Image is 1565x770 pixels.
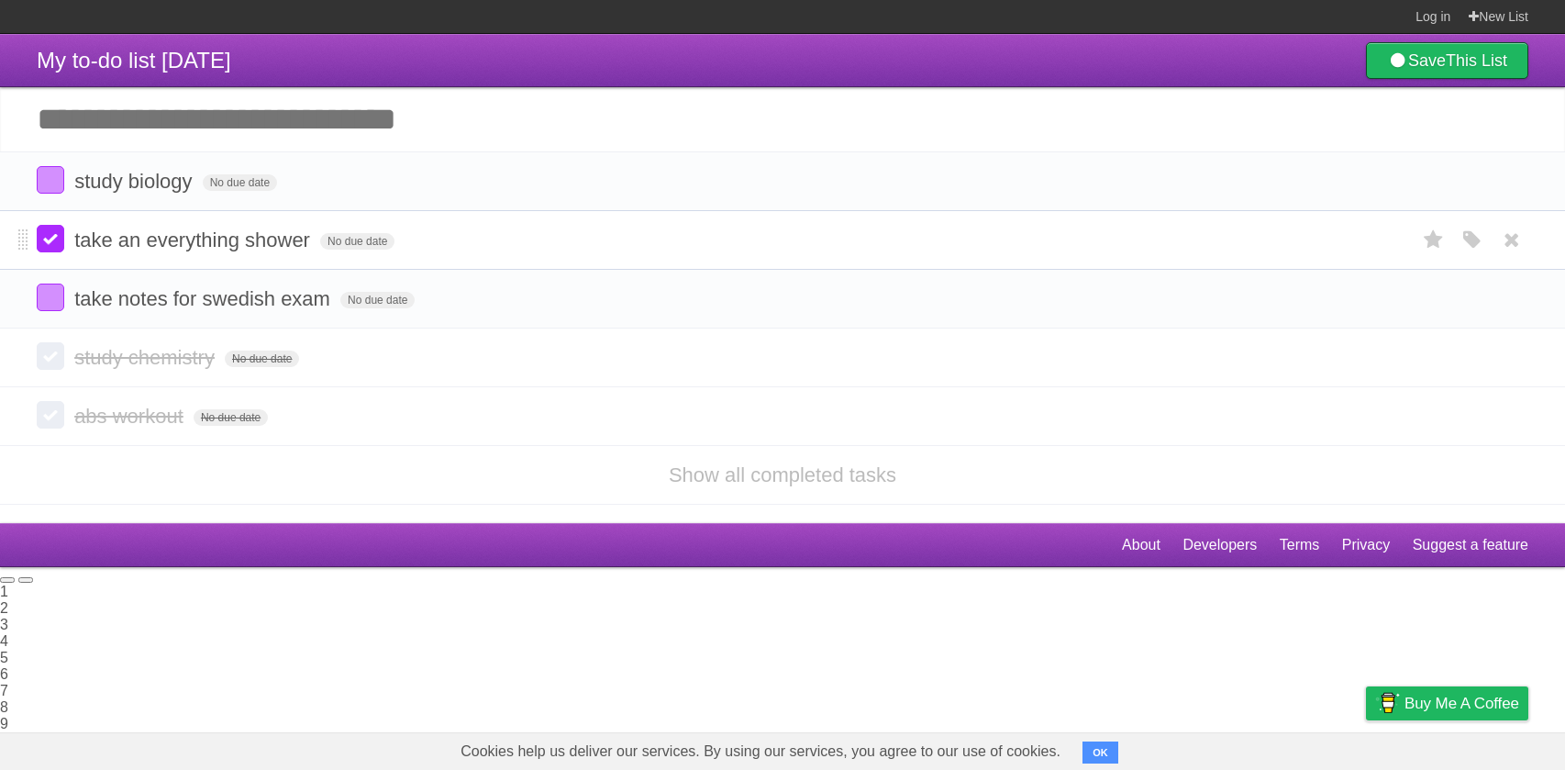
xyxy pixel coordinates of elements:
[74,287,335,310] span: take notes for swedish exam
[340,292,415,308] span: No due date
[225,351,299,367] span: No due date
[1280,528,1320,563] a: Terms
[74,170,196,193] span: study biology
[1404,687,1519,720] span: Buy me a coffee
[74,346,219,369] span: study chemistry
[1366,686,1528,720] a: Buy me a coffee
[442,733,1079,770] span: Cookies help us deliver our services. By using our services, you agree to our use of cookies.
[669,463,896,486] a: Show all completed tasks
[37,225,64,252] label: Done
[1413,528,1528,563] a: Suggest a feature
[1446,51,1507,70] b: This List
[37,284,64,311] label: Done
[320,233,394,250] span: No due date
[203,174,277,191] span: No due date
[37,342,64,370] label: Done
[1375,687,1400,719] img: Buy me a coffee
[1122,528,1160,563] a: About
[74,405,188,428] span: abs workout
[74,229,315,251] span: take an everything shower
[1342,528,1390,563] a: Privacy
[1366,42,1528,79] a: SaveThis List
[1416,225,1451,255] label: Star task
[37,401,64,429] label: Done
[37,166,64,194] label: Done
[1082,742,1118,764] button: OK
[37,48,231,73] span: My to-do list [DATE]
[1182,528,1257,563] a: Developers
[194,409,268,426] span: No due date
